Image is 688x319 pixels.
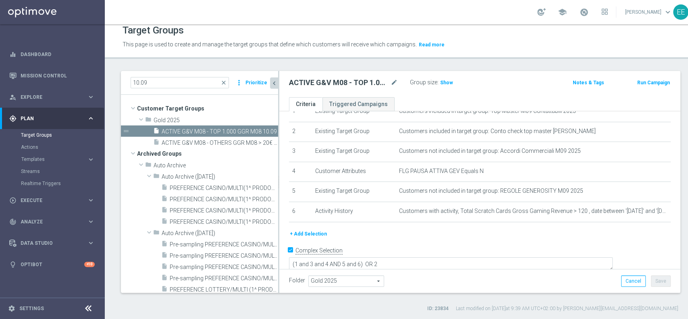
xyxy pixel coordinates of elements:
[9,261,95,268] button: lightbulb Optibot +10
[21,165,104,177] div: Streams
[21,44,95,65] a: Dashboard
[312,182,396,202] td: Existing Target Group
[19,306,44,311] a: Settings
[170,286,278,293] span: PREFERENCE LOTTERY/MULTI (1^ PRODOTTO LOTTERIE GGR M08) 10.09
[153,229,160,238] i: folder
[9,197,87,204] div: Execute
[170,185,278,192] span: PREFERENCE CASINO/MULTI(1^ PRODOTTO CASINO GGR M08) - MEDIUM 1.001 - 3.000 GGR CASINO M08 10.09
[161,286,168,295] i: insert_drive_file
[399,128,596,135] span: Customers included in target group: Conto check top master [PERSON_NAME]
[170,219,278,225] span: PREFERENCE CASINO/MULTI(1^ PRODOTTO CASINO GGR M08) -LOW 3.001-9.000 GGR CASINO M08 10.09
[21,132,84,138] a: Target Groups
[9,51,95,58] button: equalizer Dashboard
[161,252,168,261] i: insert_drive_file
[289,102,312,122] td: 1
[9,197,17,204] i: play_circle_outline
[162,173,278,180] span: Auto Archive (2025-03-09)
[9,94,95,100] div: person_search Explore keyboard_arrow_right
[123,25,184,36] h1: Target Groups
[427,305,449,312] label: ID: 23834
[437,79,439,86] label: :
[440,80,453,85] span: Show
[289,202,312,222] td: 6
[295,247,343,254] label: Complex Selection
[154,162,278,169] span: Auto Archive
[170,264,278,271] span: Pre-sampling PREFERENCE CASINO/MULTI(1^ PRODOTTO CASINO GGR M08) - TOP 1.000 GGR CASINO M08 10.09
[621,275,646,287] button: Cancel
[161,263,168,272] i: insert_drive_file
[289,277,305,284] label: Folder
[9,240,87,247] div: Data Studio
[87,239,95,247] i: keyboard_arrow_right
[153,127,160,137] i: insert_drive_file
[312,202,396,222] td: Activity History
[270,79,278,87] i: chevron_left
[162,230,278,237] span: Auto Archive (2025-03-10)
[170,241,278,248] span: Pre-sampling PREFERENCE CASINO/MULTI(1^ PRODOTTO CASINO GGR M08) - MEDIUM 1.001 - 3.000 GGR CASIN...
[145,116,152,125] i: folder
[9,254,95,275] div: Optibot
[161,184,168,193] i: insert_drive_file
[399,108,576,115] span: Customers included in target group: Top Master M09 Contattabili 2025
[21,116,87,121] span: Plan
[624,6,673,18] a: [PERSON_NAME]keyboard_arrow_down
[399,148,581,154] span: Customers not included in target group: Accordi Commerciali M09 2025
[399,208,667,215] span: Customers with activity, Total Scratch Cards Gross Gaming Revenue > 120 , date between '[DATE]' a...
[312,162,396,182] td: Customer Attributes
[162,128,278,135] span: ACTIVE G&amp;V M08 - TOP 1.000 GGR M08 10.09
[9,197,95,204] button: play_circle_outline Execute keyboard_arrow_right
[289,182,312,202] td: 5
[322,97,395,111] a: Triggered Campaigns
[289,78,389,88] h2: ACTIVE G&V M08 - TOP 1.000 GGR M08 10.09
[270,77,278,89] button: chevron_left
[170,275,278,282] span: Pre-sampling PREFERENCE CASINO/MULTI(1^ PRODOTTO CASINO GGR M08) -LOW 3.001-9.000 GGR CASINO M08 ...
[21,129,104,141] div: Target Groups
[21,157,87,162] div: Templates
[21,153,104,165] div: Templates
[170,252,278,259] span: Pre-sampling PREFERENCE CASINO/MULTI(1^ PRODOTTO CASINO GGR M08) - OTHERS 10.09
[153,139,160,148] i: insert_drive_file
[161,274,168,284] i: insert_drive_file
[9,218,17,225] i: track_changes
[235,77,243,88] i: more_vert
[410,79,437,86] label: Group size
[21,144,84,150] a: Actions
[9,219,95,225] button: track_changes Analyze keyboard_arrow_right
[21,141,104,153] div: Actions
[9,218,87,225] div: Analyze
[161,218,168,227] i: insert_drive_file
[21,241,87,246] span: Data Studio
[154,117,278,124] span: Gold 2025
[312,102,396,122] td: Existing Target Group
[9,115,17,122] i: gps_fixed
[137,148,278,159] span: Archived Groups
[9,115,95,122] div: gps_fixed Plan keyboard_arrow_right
[87,156,95,163] i: keyboard_arrow_right
[21,156,95,163] button: Templates keyboard_arrow_right
[21,254,84,275] a: Optibot
[651,275,671,287] button: Save
[21,168,84,175] a: Streams
[21,157,79,162] span: Templates
[123,41,417,48] span: This page is used to create and manage the target groups that define which customers will receive...
[170,207,278,214] span: PREFERENCE CASINO/MULTI(1^ PRODOTTO CASINO GGR M08) - TOP 1.000 GGR CASINO M08 10.09
[9,240,95,246] button: Data Studio keyboard_arrow_right
[558,8,567,17] span: school
[162,140,278,146] span: ACTIVE G&amp;V M08 - OTHERS GGR M08 &gt; 20€ 10.09
[312,142,396,162] td: Existing Target Group
[21,180,84,187] a: Realtime Triggers
[87,196,95,204] i: keyboard_arrow_right
[161,195,168,204] i: insert_drive_file
[8,305,15,312] i: settings
[289,142,312,162] td: 3
[21,177,104,190] div: Realtime Triggers
[289,122,312,142] td: 2
[9,94,87,101] div: Explore
[9,115,87,122] div: Plan
[9,73,95,79] button: Mission Control
[9,94,17,101] i: person_search
[663,8,672,17] span: keyboard_arrow_down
